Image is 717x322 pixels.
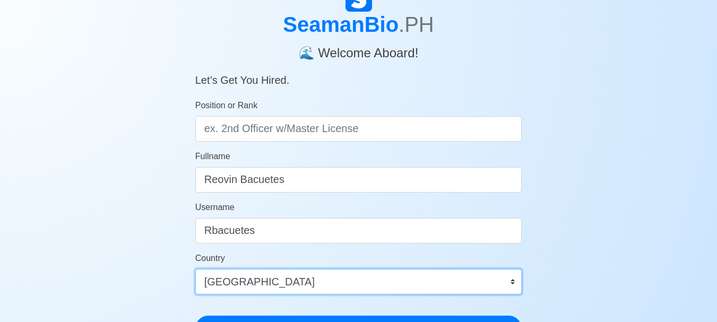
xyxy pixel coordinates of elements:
[195,218,522,243] input: Ex. donaldcris
[195,12,522,37] h1: SeamanBio
[195,61,522,86] h5: Let’s Get You Hired.
[195,167,522,193] input: Your Fullname
[195,203,235,212] span: Username
[195,37,522,61] h4: 🌊 Welcome Aboard!
[195,152,230,161] span: Fullname
[195,116,522,142] input: ex. 2nd Officer w/Master License
[195,101,257,110] span: Position or Rank
[195,252,225,265] label: Country
[399,13,434,36] span: .PH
